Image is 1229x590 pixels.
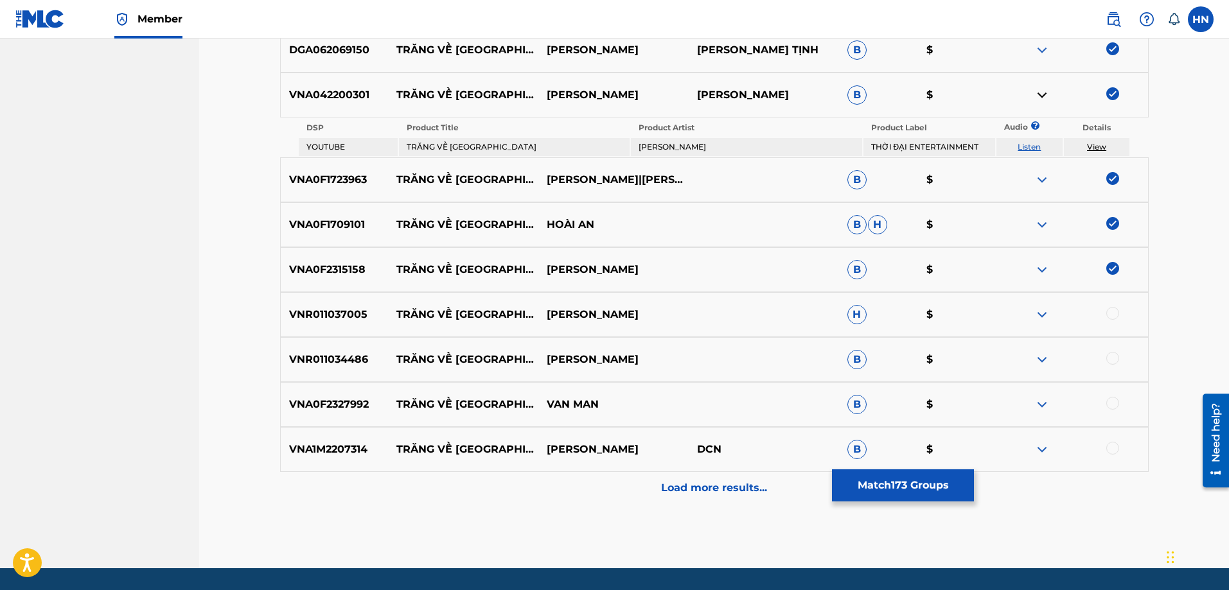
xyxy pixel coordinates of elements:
[1034,352,1050,367] img: expand
[1034,42,1050,58] img: expand
[918,217,998,232] p: $
[538,42,689,58] p: [PERSON_NAME]
[1106,87,1119,100] img: deselect
[918,352,998,367] p: $
[281,262,389,277] p: VNA0F2315158
[388,307,538,322] p: TRĂNG VỀ [GEOGRAPHIC_DATA]
[832,469,974,501] button: Match173 Groups
[538,442,689,457] p: [PERSON_NAME]
[281,442,389,457] p: VNA1M2207314
[15,10,65,28] img: MLC Logo
[281,217,389,232] p: VNA0F1709101
[1101,6,1126,32] a: Public Search
[281,172,389,187] p: VNA0F1723963
[1064,119,1130,137] th: Details
[538,262,689,277] p: [PERSON_NAME]
[281,397,389,412] p: VNA0F2327992
[918,442,998,457] p: $
[1163,525,1227,587] iframe: Chat Widget
[863,138,995,156] td: THỜI ĐẠI ENTERTAINMENT
[1034,262,1050,277] img: expand
[1167,13,1180,26] div: Notifications
[137,12,182,26] span: Member
[847,305,867,324] span: H
[689,42,839,58] p: [PERSON_NAME] TỊNH
[847,440,867,459] span: B
[281,42,389,58] p: DGA062069150
[631,119,862,137] th: Product Artist
[281,87,389,103] p: VNA042200301
[538,217,689,232] p: HOÀI AN
[1035,121,1036,130] span: ?
[847,260,867,279] span: B
[1106,217,1119,230] img: deselect
[538,307,689,322] p: [PERSON_NAME]
[1193,389,1229,492] iframe: Resource Center
[114,12,130,27] img: Top Rightsholder
[1134,6,1160,32] div: Help
[918,262,998,277] p: $
[1034,307,1050,322] img: expand
[868,215,887,234] span: H
[388,442,538,457] p: TRĂNG VỀ [GEOGRAPHIC_DATA]
[388,87,538,103] p: TRĂNG VỀ [GEOGRAPHIC_DATA]
[399,119,630,137] th: Product Title
[538,397,689,412] p: VAN MAN
[918,42,998,58] p: $
[847,40,867,60] span: B
[388,217,538,232] p: TRĂNG VỀ [GEOGRAPHIC_DATA]
[847,170,867,189] span: B
[1106,262,1119,275] img: deselect
[1034,217,1050,232] img: expand
[1167,538,1174,577] div: Drag
[281,307,389,322] p: VNR011037005
[863,119,995,137] th: Product Label
[1106,42,1119,55] img: deselect
[1087,142,1106,152] a: View
[1106,12,1121,27] img: search
[388,42,538,58] p: TRĂNG VỀ [GEOGRAPHIC_DATA]
[847,215,867,234] span: B
[918,307,998,322] p: $
[538,87,689,103] p: [PERSON_NAME]
[281,352,389,367] p: VNR011034486
[538,352,689,367] p: [PERSON_NAME]
[918,87,998,103] p: $
[1034,172,1050,187] img: expand
[388,172,538,187] p: TRĂNG VỀ [GEOGRAPHIC_DATA]
[388,352,538,367] p: TRĂNG VỀ [GEOGRAPHIC_DATA]
[1034,397,1050,412] img: expand
[1018,142,1041,152] a: Listen
[388,397,538,412] p: TRĂNG VỀ [GEOGRAPHIC_DATA]
[1188,6,1214,32] div: User Menu
[299,119,398,137] th: DSP
[1106,172,1119,185] img: deselect
[918,172,998,187] p: $
[631,138,862,156] td: [PERSON_NAME]
[399,138,630,156] td: TRĂNG VỀ [GEOGRAPHIC_DATA]
[661,480,767,496] p: Load more results...
[918,397,998,412] p: $
[996,121,1012,133] p: Audio
[1139,12,1154,27] img: help
[689,87,839,103] p: [PERSON_NAME]
[1034,87,1050,103] img: contract
[847,395,867,414] span: B
[847,85,867,105] span: B
[299,138,398,156] td: YOUTUBE
[1034,442,1050,457] img: expand
[847,350,867,369] span: B
[388,262,538,277] p: TRĂNG VỀ [GEOGRAPHIC_DATA]
[689,442,839,457] p: DCN
[538,172,689,187] p: [PERSON_NAME]|[PERSON_NAME]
